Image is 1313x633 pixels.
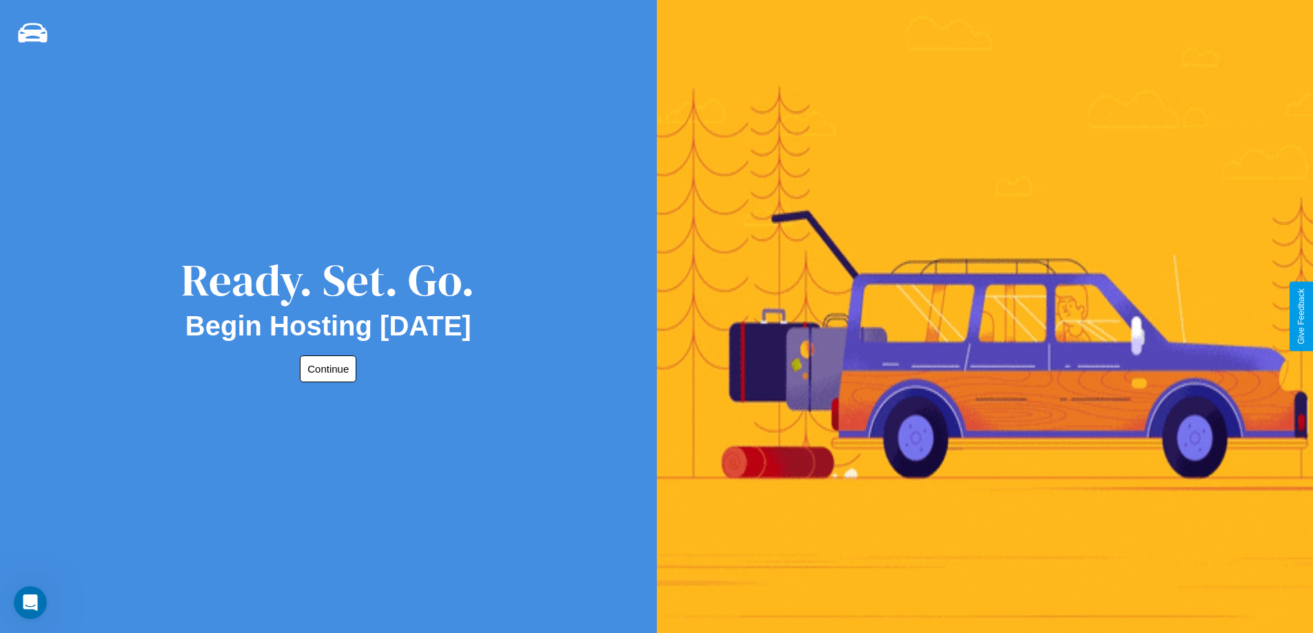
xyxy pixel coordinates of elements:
button: Continue [300,355,356,382]
div: Ready. Set. Go. [181,249,475,311]
iframe: Intercom live chat [14,586,47,619]
h2: Begin Hosting [DATE] [185,311,471,342]
div: Give Feedback [1296,289,1306,344]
